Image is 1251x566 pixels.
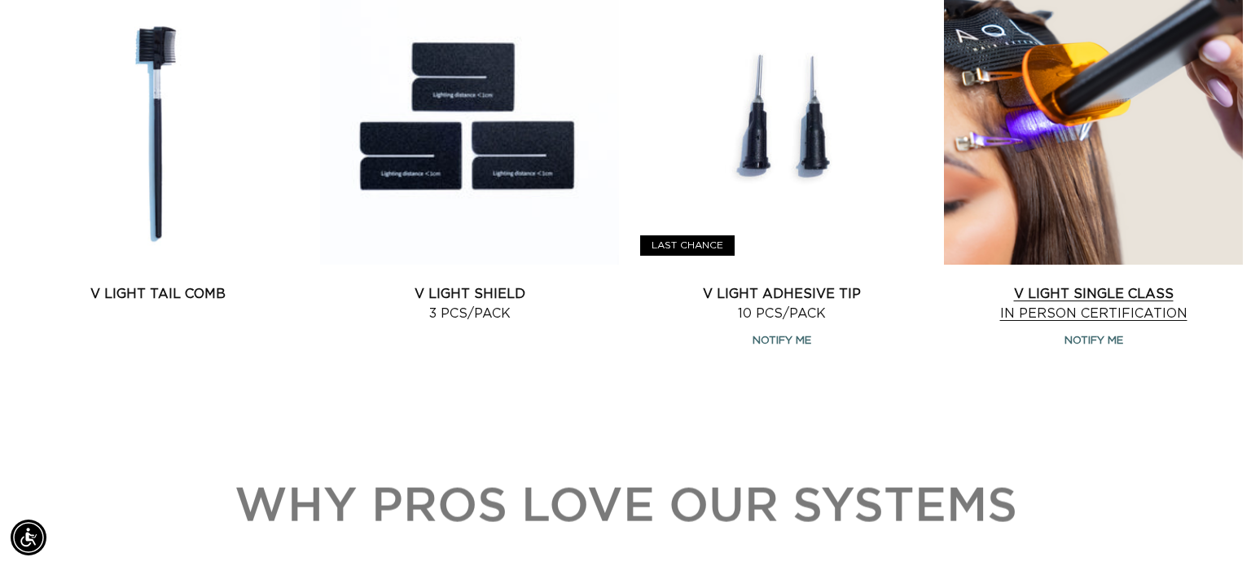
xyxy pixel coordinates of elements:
[8,284,307,304] a: V Light Tail Comb
[320,284,619,323] a: V Light Shield 3 pcs/pack
[11,520,46,555] div: Accessibility Menu
[1170,488,1251,566] iframe: Chat Widget
[632,284,931,323] a: V Light Adhesive Tip 10 pcs/pack
[98,460,1153,531] div: WHY PROS LOVE OUR SYSTEMS
[944,284,1243,323] a: V Light Single Class In Person Certification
